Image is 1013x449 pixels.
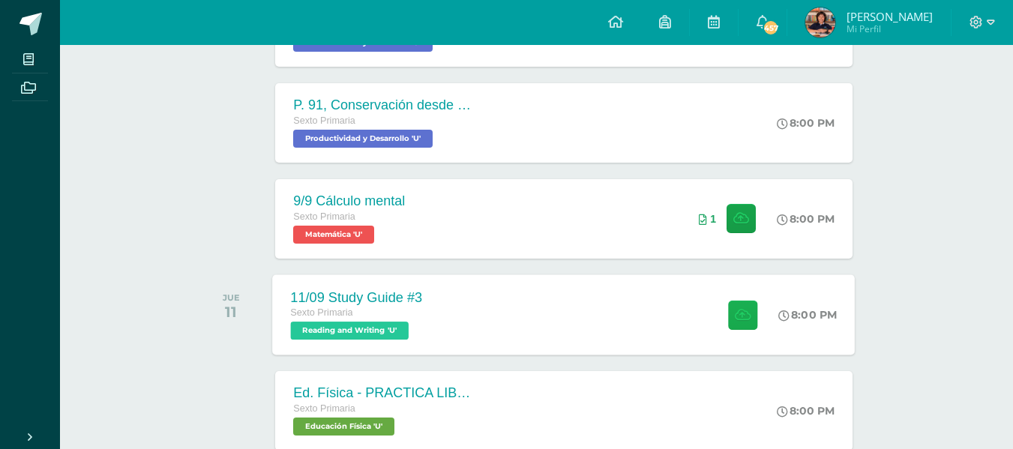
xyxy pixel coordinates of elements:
[293,403,355,414] span: Sexto Primaria
[293,211,355,222] span: Sexto Primaria
[291,307,353,318] span: Sexto Primaria
[699,213,716,225] div: Archivos entregados
[763,19,779,36] span: 457
[293,115,355,126] span: Sexto Primaria
[777,404,835,418] div: 8:00 PM
[293,130,433,148] span: Productividad y Desarrollo 'U'
[293,385,473,401] div: Ed. Física - PRACTICA LIBRE Voleibol - S4
[777,116,835,130] div: 8:00 PM
[291,289,423,305] div: 11/09 Study Guide #3
[779,308,838,322] div: 8:00 PM
[777,212,835,226] div: 8:00 PM
[847,22,933,35] span: Mi Perfil
[223,292,240,303] div: JUE
[293,418,394,436] span: Educación Física 'U'
[293,97,473,113] div: P. 91, Conservación desde la cultura local
[293,193,405,209] div: 9/9 Cálculo mental
[291,322,409,340] span: Reading and Writing 'U'
[223,303,240,321] div: 11
[805,7,835,37] img: f92229164b3211a27ea1c26048c3b614.png
[847,9,933,24] span: [PERSON_NAME]
[710,213,716,225] span: 1
[293,226,374,244] span: Matemática 'U'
